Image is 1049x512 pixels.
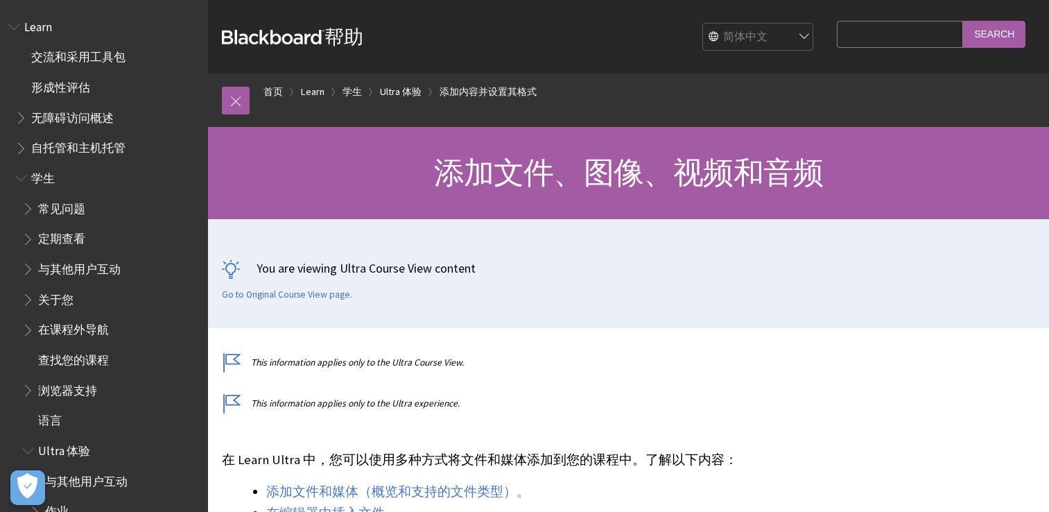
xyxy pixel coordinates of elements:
[222,451,830,469] p: 在 Learn Ultra 中，您可以使用多种方式将文件和媒体添加到您的课程中。了解以下内容：
[31,76,90,94] span: 形成性评估
[38,288,73,307] span: 关于您
[38,257,121,276] span: 与其他用户互动
[38,439,90,458] span: Ultra 体验
[266,484,530,500] a: 添加文件和媒体（概览和支持的文件类型）。
[38,318,109,337] span: 在课程外导航
[301,83,324,101] a: Learn
[31,137,125,155] span: 自托管和主机托管
[263,83,283,101] a: 首页
[38,379,97,398] span: 浏览器支持
[440,83,537,101] a: 添加内容并设置其格式
[38,228,85,246] span: 定期查看
[31,106,114,125] span: 无障碍访问概述
[31,46,125,65] span: 交流和采用工具包
[222,397,830,410] p: This information applies only to the Ultra experience.
[31,167,55,185] span: 学生
[38,409,62,428] span: 语言
[434,153,824,191] span: 添加文件、图像、视频和音频
[222,24,363,49] a: Blackboard帮助
[222,30,324,44] strong: Blackboard
[222,259,1035,277] p: You are viewing Ultra Course View content
[222,289,352,301] a: Go to Original Course View page.
[38,348,109,367] span: 查找您的课程
[45,470,128,488] span: 与其他用户互动
[24,15,52,34] span: Learn
[38,197,85,216] span: 常见问题
[343,83,362,101] a: 学生
[963,21,1025,48] input: Search
[380,83,422,101] a: Ultra 体验
[10,470,45,505] button: Open Preferences
[703,24,814,51] select: Site Language Selector
[222,356,830,369] p: This information applies only to the Ultra Course View.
